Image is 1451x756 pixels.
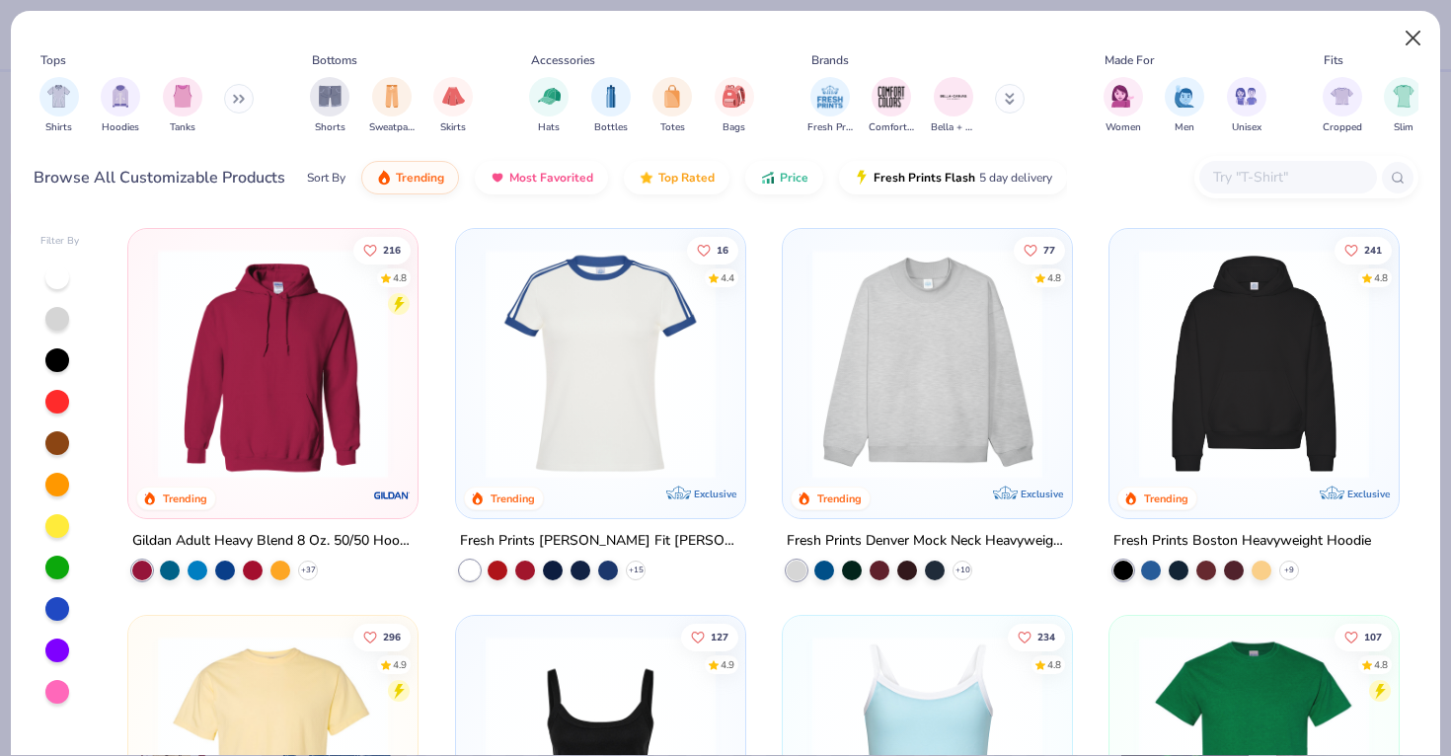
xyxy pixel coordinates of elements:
button: filter button [1165,77,1204,135]
button: filter button [39,77,79,135]
span: Shirts [45,120,72,135]
button: filter button [591,77,631,135]
span: Women [1106,120,1141,135]
span: Shorts [315,120,345,135]
span: 107 [1364,633,1382,643]
button: filter button [1323,77,1362,135]
img: Slim Image [1393,85,1414,108]
img: Gildan logo [373,476,413,515]
div: filter for Hats [529,77,569,135]
button: filter button [931,77,976,135]
div: filter for Unisex [1227,77,1266,135]
img: most_fav.gif [490,170,505,186]
button: Close [1395,20,1432,57]
div: Made For [1105,51,1154,69]
img: 01756b78-01f6-4cc6-8d8a-3c30c1a0c8ac [148,249,398,479]
span: Price [780,170,808,186]
div: filter for Hoodies [101,77,140,135]
div: filter for Slim [1384,77,1423,135]
div: filter for Tanks [163,77,202,135]
img: Shorts Image [319,85,342,108]
div: filter for Totes [652,77,692,135]
button: Like [353,624,411,651]
img: flash.gif [854,170,870,186]
img: Hats Image [538,85,561,108]
span: 216 [383,245,401,255]
span: 16 [716,245,727,255]
span: Unisex [1232,120,1261,135]
span: Tanks [170,120,195,135]
button: filter button [1104,77,1143,135]
button: filter button [1227,77,1266,135]
button: Like [1008,624,1065,651]
button: Most Favorited [475,161,608,194]
button: filter button [310,77,349,135]
div: Fresh Prints Denver Mock Neck Heavyweight Sweatshirt [787,529,1068,554]
img: f5d85501-0dbb-4ee4-b115-c08fa3845d83 [802,249,1052,479]
button: filter button [807,77,853,135]
span: + 37 [301,565,316,576]
img: Fresh Prints Image [815,82,845,112]
div: filter for Women [1104,77,1143,135]
img: 91acfc32-fd48-4d6b-bdad-a4c1a30ac3fc [1129,249,1379,479]
button: Like [1335,624,1392,651]
img: e5540c4d-e74a-4e58-9a52-192fe86bec9f [476,249,725,479]
button: Top Rated [624,161,729,194]
img: Hoodies Image [110,85,131,108]
img: Unisex Image [1235,85,1258,108]
span: Bottles [594,120,628,135]
div: 4.9 [393,658,407,673]
span: Fresh Prints Flash [874,170,975,186]
span: Totes [660,120,685,135]
div: filter for Sweatpants [369,77,415,135]
button: filter button [869,77,914,135]
img: Bags Image [723,85,744,108]
div: filter for Fresh Prints [807,77,853,135]
div: Fresh Prints [PERSON_NAME] Fit [PERSON_NAME] Shirt with Stripes [460,529,741,554]
span: Bella + Canvas [931,120,976,135]
img: Totes Image [661,85,683,108]
div: Sort By [307,169,345,187]
img: TopRated.gif [639,170,654,186]
div: Tops [40,51,66,69]
span: Most Favorited [509,170,593,186]
div: Fits [1324,51,1343,69]
div: filter for Cropped [1323,77,1362,135]
span: Slim [1394,120,1413,135]
span: Men [1175,120,1194,135]
button: filter button [433,77,473,135]
span: Cropped [1323,120,1362,135]
div: filter for Shirts [39,77,79,135]
button: Like [1335,236,1392,264]
input: Try "T-Shirt" [1211,166,1363,189]
img: Bottles Image [600,85,622,108]
button: Like [353,236,411,264]
span: Exclusive [1347,488,1390,500]
span: Top Rated [658,170,715,186]
span: Hoodies [102,120,139,135]
div: filter for Shorts [310,77,349,135]
div: filter for Skirts [433,77,473,135]
span: 241 [1364,245,1382,255]
span: 127 [710,633,727,643]
button: Like [680,624,737,651]
span: + 9 [1284,565,1294,576]
span: 296 [383,633,401,643]
img: Women Image [1111,85,1134,108]
span: Exclusive [694,488,736,500]
img: Sweatpants Image [381,85,403,108]
div: 4.8 [1374,270,1388,285]
span: Trending [396,170,444,186]
div: filter for Bottles [591,77,631,135]
span: 5 day delivery [979,167,1052,189]
img: a90f7c54-8796-4cb2-9d6e-4e9644cfe0fe [1052,249,1302,479]
span: Bags [723,120,745,135]
span: Skirts [440,120,466,135]
img: Bella + Canvas Image [939,82,968,112]
div: filter for Bella + Canvas [931,77,976,135]
img: Cropped Image [1331,85,1353,108]
div: Filter By [40,234,80,249]
div: Bottoms [312,51,357,69]
img: Men Image [1174,85,1195,108]
div: 4.8 [1047,270,1061,285]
